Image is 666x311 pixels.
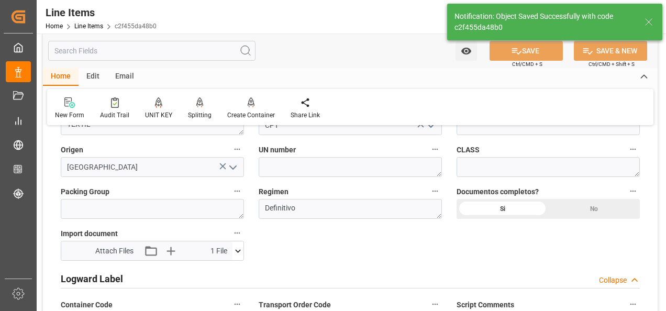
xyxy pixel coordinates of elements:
div: Line Items [46,5,157,20]
div: Edit [79,68,107,86]
span: 1 File [210,246,227,257]
button: CLASS [626,142,640,156]
input: Type to search/select [259,115,442,135]
span: UN number [259,145,296,155]
div: Create Container [227,110,275,120]
span: Ctrl/CMD + Shift + S [589,60,635,68]
div: Share Link [291,110,320,120]
button: open menu [225,159,240,175]
span: Regimen [259,186,288,197]
div: UNIT KEY [145,110,172,120]
input: Search Fields [48,41,256,61]
a: Line Items [74,23,103,30]
button: open menu [423,117,438,134]
textarea: TEXTIL [61,115,244,135]
span: Import document [61,228,118,239]
span: Documentos completos? [457,186,539,197]
button: SAVE & NEW [574,41,647,61]
div: Home [43,68,79,86]
button: UN number [428,142,442,156]
div: No [548,199,640,219]
span: Ctrl/CMD + S [512,60,542,68]
div: Notification: Object Saved Successfully with code c2f455da48b0 [454,11,635,33]
button: Script Comments [626,297,640,311]
span: Script Comments [457,299,514,310]
button: Documentos completos? [626,184,640,198]
span: Packing Group [61,186,109,197]
div: Si [457,199,548,219]
button: SAVE [490,41,563,61]
div: Audit Trail [100,110,129,120]
span: Transport Order Code [259,299,331,310]
span: Origen [61,145,83,155]
button: Container Code [230,297,244,311]
span: Attach Files [95,246,134,257]
span: CLASS [457,145,480,155]
div: Collapse [599,275,627,286]
button: Import document [230,226,244,240]
div: Splitting [188,110,212,120]
button: Transport Order Code [428,297,442,311]
a: Home [46,23,63,30]
span: Container Code [61,299,113,310]
button: Regimen [428,184,442,198]
div: New Form [55,110,84,120]
button: Origen [230,142,244,156]
div: Email [107,68,142,86]
button: open menu [456,41,477,61]
textarea: Definitivo [259,199,442,219]
h2: Logward Label [61,272,123,286]
button: Packing Group [230,184,244,198]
